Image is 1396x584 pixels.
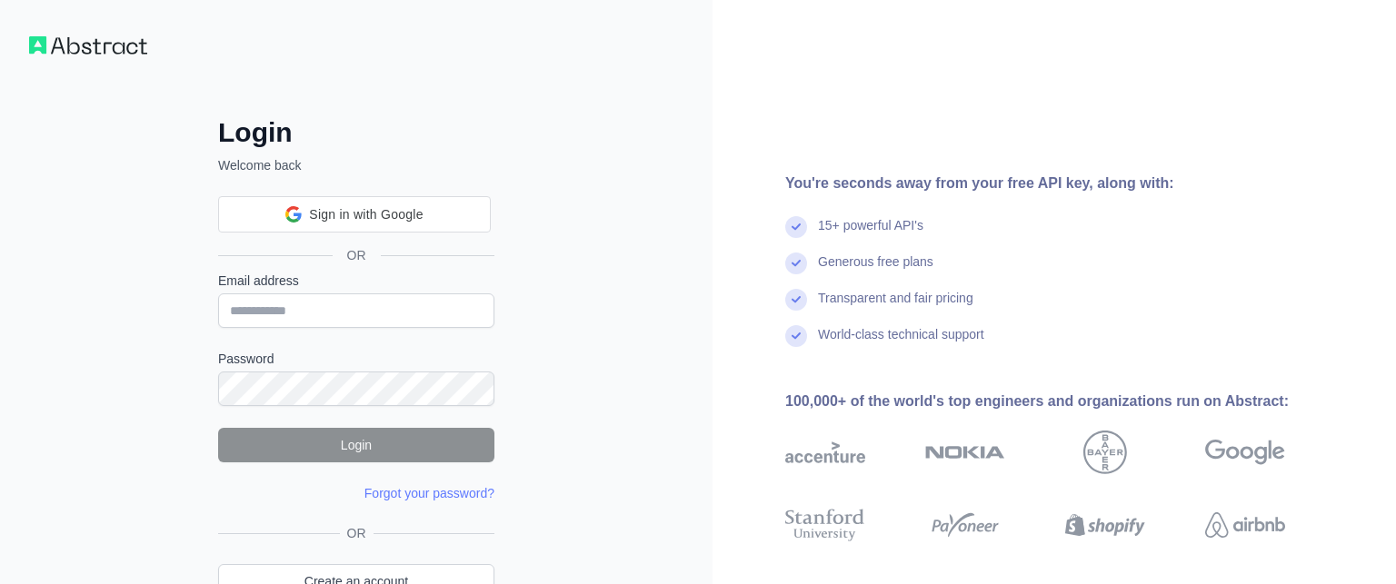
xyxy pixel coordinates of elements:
img: Workflow [29,36,147,54]
img: stanford university [785,505,865,545]
div: Sign in with Google [218,196,491,233]
img: check mark [785,325,807,347]
div: Generous free plans [818,252,933,289]
img: shopify [1065,505,1145,545]
img: check mark [785,216,807,238]
p: Welcome back [218,156,494,174]
label: Email address [218,272,494,290]
div: 100,000+ of the world's top engineers and organizations run on Abstract: [785,391,1343,412]
img: payoneer [925,505,1005,545]
img: check mark [785,289,807,311]
img: accenture [785,431,865,474]
span: OR [340,524,374,542]
span: OR [333,246,381,264]
div: You're seconds away from your free API key, along with: [785,173,1343,194]
img: nokia [925,431,1005,474]
label: Password [218,350,494,368]
div: 15+ powerful API's [818,216,923,252]
img: google [1205,431,1285,474]
h2: Login [218,116,494,149]
img: airbnb [1205,505,1285,545]
a: Forgot your password? [364,486,494,500]
img: bayer [1083,431,1127,474]
span: Sign in with Google [309,205,423,224]
div: World-class technical support [818,325,984,361]
img: check mark [785,252,807,274]
div: Transparent and fair pricing [818,289,973,325]
button: Login [218,428,494,462]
